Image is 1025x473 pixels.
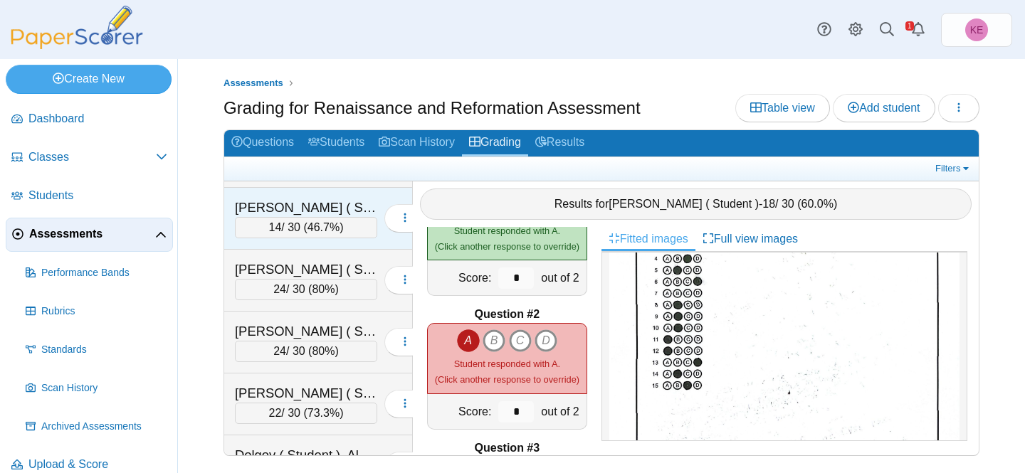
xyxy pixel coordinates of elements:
div: / 30 ( ) [235,403,377,424]
span: 80% [312,345,335,357]
span: Performance Bands [41,266,167,280]
a: Students [6,179,173,213]
div: Score: [428,260,495,295]
span: Student responded with A. [454,225,560,236]
span: 80% [312,283,335,295]
a: Dashboard [6,102,173,137]
div: Score: [428,394,495,429]
a: Full view images [695,227,805,251]
a: Kimberly Evans [941,13,1012,47]
span: Upload & Score [28,457,167,472]
div: [PERSON_NAME] ( Student ), [PERSON_NAME] [235,322,377,341]
span: 22 [269,407,282,419]
a: Archived Assessments [20,410,173,444]
img: PaperScorer [6,6,148,49]
small: (Click another response to override) [435,225,579,252]
span: [PERSON_NAME] ( Student ) [609,198,759,210]
a: Assessments [220,75,287,92]
div: out of 2 [537,260,586,295]
span: Kimberly Evans [965,18,988,41]
a: Filters [932,161,975,176]
div: / 30 ( ) [235,341,377,362]
a: Add student [833,94,935,122]
a: Classes [6,141,173,175]
a: Questions [224,130,301,156]
span: 24 [273,283,286,295]
span: Scan History [41,381,167,395]
span: Standards [41,343,167,357]
a: Alerts [903,14,934,46]
span: Assessments [224,78,283,88]
b: Question #3 [475,440,540,456]
a: Assessments [6,218,173,252]
a: PaperScorer [6,39,148,51]
span: Classes [28,149,156,165]
b: Question #2 [475,307,540,322]
a: Scan History [20,371,173,405]
div: [PERSON_NAME] ( Student ), Caleb [235,198,377,217]
a: Table view [735,94,830,122]
i: D [535,329,557,352]
div: Dolgov ( Student ), Alyssa [235,446,377,464]
span: 60.0% [801,198,834,210]
a: Standards [20,333,173,367]
span: Table view [750,102,815,114]
span: 18 [762,198,775,210]
span: 24 [273,345,286,357]
span: 73.3% [307,407,340,419]
div: out of 2 [537,394,586,429]
div: Results for - / 30 ( ) [420,188,972,220]
div: / 30 ( ) [235,279,377,300]
div: [PERSON_NAME] ( Student ), [PERSON_NAME] [235,260,377,279]
a: Fitted images [601,227,695,251]
a: Rubrics [20,294,173,329]
div: / 30 ( ) [235,217,377,238]
small: (Click another response to override) [435,358,579,385]
span: Kimberly Evans [970,25,984,35]
a: Grading [462,130,528,156]
a: Results [528,130,592,156]
a: Scan History [372,130,462,156]
span: Students [28,188,167,203]
div: [PERSON_NAME] ( Student ), [PERSON_NAME] [235,384,377,403]
span: Assessments [29,226,155,242]
h1: Grading for Renaissance and Reformation Assessment [224,96,641,120]
span: Add student [848,102,920,114]
span: Student responded with A. [454,358,560,369]
i: A [457,329,480,352]
span: 46.7% [307,221,340,233]
span: 14 [269,221,282,233]
span: Rubrics [41,304,167,319]
span: Archived Assessments [41,420,167,434]
a: Create New [6,65,172,93]
a: Students [301,130,372,156]
a: Performance Bands [20,256,173,290]
i: B [483,329,505,352]
i: C [509,329,532,352]
span: Dashboard [28,111,167,127]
